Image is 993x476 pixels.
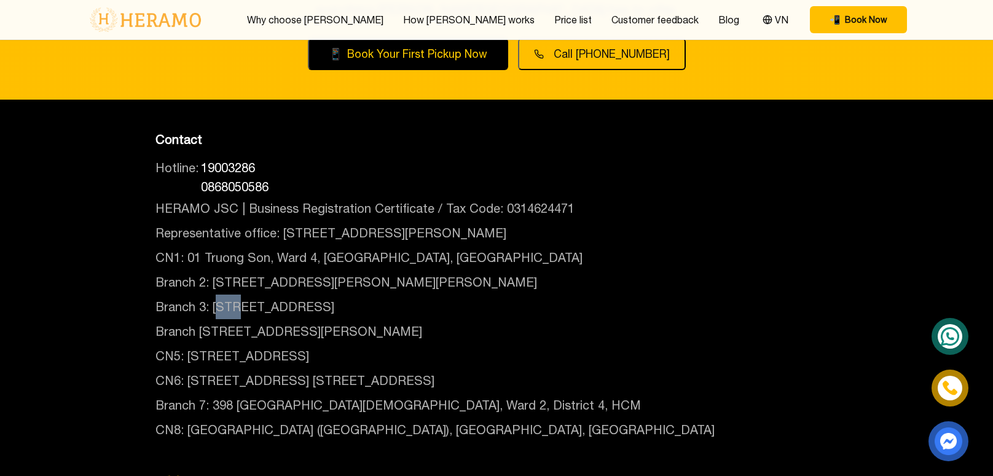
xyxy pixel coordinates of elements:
[403,14,535,25] font: How [PERSON_NAME] works
[155,373,434,387] font: CN6: [STREET_ADDRESS] [STREET_ADDRESS]
[329,46,342,63] span: phone
[247,12,383,27] a: Why choose [PERSON_NAME]
[554,12,592,27] a: Price list
[830,14,840,26] span: phone
[554,14,592,25] font: Price list
[554,47,670,60] font: Call [PHONE_NUMBER]
[845,15,887,25] font: Book Now
[155,299,334,314] font: Branch 3: [STREET_ADDRESS]
[201,180,269,194] font: 0868050586
[308,38,508,70] button: phone Book Your First Pickup Now
[941,379,959,397] img: phone-icon
[718,14,739,25] font: Blog
[201,161,255,175] font: 19003286
[155,398,641,412] font: Branch 7: 398 [GEOGRAPHIC_DATA][DEMOGRAPHIC_DATA], Ward 2, District 4, HCM
[518,38,686,70] button: Call [PHONE_NUMBER]
[247,14,383,25] font: Why choose [PERSON_NAME]
[155,275,537,289] font: Branch 2: [STREET_ADDRESS][PERSON_NAME][PERSON_NAME]
[201,159,255,175] a: 19003286
[611,14,699,25] font: Customer feedback
[830,15,840,25] font: 📲
[347,47,487,60] font: Book Your First Pickup Now
[718,12,739,27] a: Blog
[155,324,422,338] font: Branch [STREET_ADDRESS][PERSON_NAME]
[155,161,198,175] font: Hotline:
[155,422,715,437] font: CN8: [GEOGRAPHIC_DATA] ([GEOGRAPHIC_DATA]), [GEOGRAPHIC_DATA], [GEOGRAPHIC_DATA]
[155,226,506,240] font: Representative office: [STREET_ADDRESS][PERSON_NAME]
[155,250,583,264] font: CN1: 01 Truong Son, Ward 4, [GEOGRAPHIC_DATA], [GEOGRAPHIC_DATA]
[810,6,907,33] button: phone Book Now
[155,132,202,146] font: Contact
[759,12,792,28] button: VN
[933,371,967,405] a: phone-icon
[329,47,342,60] font: 📱
[155,349,309,363] font: CN5: [STREET_ADDRESS]
[611,12,699,27] a: Customer feedback
[775,14,788,25] font: VN
[155,201,575,215] font: HERAMO JSC | Business Registration Certificate / Tax Code: 0314624471
[86,7,205,33] img: logo-with-text.png
[403,12,535,27] a: How [PERSON_NAME] works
